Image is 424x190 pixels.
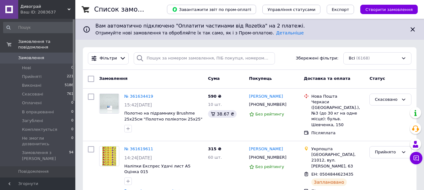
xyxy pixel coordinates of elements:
[22,100,42,106] span: Оплачені
[124,102,152,107] span: 15:42[DATE]
[71,136,73,147] span: 0
[22,65,31,71] span: Нові
[22,150,69,161] span: Замовлення з [PERSON_NAME]
[22,74,41,80] span: Прийняті
[22,136,71,147] span: Не змогли дозвонитись
[304,76,350,81] span: Доставка та оплата
[267,7,315,12] span: Управління статусами
[124,111,202,127] a: Полотно на підрамнику Brushme 25x25см "Полотно полікотон 25х25" HL28
[102,146,116,166] img: Фото товару
[354,7,418,12] a: Створити замовлення
[365,7,413,12] span: Створити замовлення
[311,152,364,169] div: [GEOGRAPHIC_DATA], 21012, вул. [PERSON_NAME], 63
[95,23,404,30] span: Вам автоматично підключено "Оплатити частинами від Rozetka" на 2 платежі.
[100,94,119,113] img: Фото товару
[249,94,283,100] a: [PERSON_NAME]
[20,4,67,9] span: Дивограй
[356,56,370,60] span: (6168)
[332,7,349,12] span: Експорт
[311,172,353,177] span: ЕН: 0504844623435
[99,94,119,114] a: Фото товару
[20,9,75,15] div: Ваш ID: 2083637
[276,30,304,35] a: Детальніше
[22,109,54,115] span: В опрацюванні
[375,149,399,156] div: Прийнято
[360,5,418,14] button: Створити замовлення
[3,22,74,33] input: Пошук
[248,153,288,162] div: [PHONE_NUMBER]
[249,76,272,81] span: Покупець
[296,55,338,61] span: Збережені фільтри:
[71,109,73,115] span: 0
[95,30,304,35] span: Отримуйте нові замовлення та обробляйте їх так само, як і з Пром-оплатою.
[248,100,288,109] div: [PHONE_NUMBER]
[94,6,158,13] h1: Список замовлень
[22,91,43,97] span: Скасовані
[18,169,49,174] span: Повідомлення
[134,52,275,64] input: Пошук за номером замовлення, ПІБ покупця, номером телефону, Email, номером накладної
[99,146,119,166] a: Фото товару
[71,65,73,71] span: 0
[208,155,222,160] span: 60 шт.
[172,7,251,12] span: Завантажити звіт по пром-оплаті
[208,76,220,81] span: Cума
[369,76,385,81] span: Статус
[311,130,364,136] div: Післяплата
[67,74,73,80] span: 221
[311,99,364,128] div: Черкаси ([GEOGRAPHIC_DATA].), №3 (до 30 кг на одне місце): бульв. Шевченка, 150
[67,91,73,97] span: 761
[18,39,75,50] span: Замовлення та повідомлення
[208,102,222,107] span: 10 шт.
[69,150,73,161] span: 94
[100,55,117,61] span: Фільтри
[349,55,355,61] span: Всі
[18,55,44,61] span: Замовлення
[327,5,354,14] button: Експорт
[311,94,364,99] div: Нова Пошта
[208,94,222,99] span: 590 ₴
[124,94,153,99] a: № 361634419
[22,127,57,132] span: Комплектується
[124,164,191,174] a: Наліпки Експрес Удачі лист А5 Оцінка 015
[410,152,422,164] button: Чат з покупцем
[255,164,284,169] span: Без рейтингу
[208,146,222,151] span: 315 ₴
[71,127,73,132] span: 0
[71,118,73,124] span: 0
[249,146,283,152] a: [PERSON_NAME]
[65,83,73,88] span: 5186
[375,96,399,103] div: Скасовано
[311,178,347,186] div: Заплановано
[262,5,320,14] button: Управління статусами
[167,5,256,14] button: Завантажити звіт по пром-оплаті
[22,118,43,124] span: Загублені
[311,146,364,152] div: Укрпошта
[124,155,152,160] span: 14:24[DATE]
[22,83,41,88] span: Виконані
[71,100,73,106] span: 0
[208,110,237,118] div: 38.67 ₴
[99,76,127,81] span: Замовлення
[255,112,284,116] span: Без рейтингу
[124,146,153,151] a: № 361619611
